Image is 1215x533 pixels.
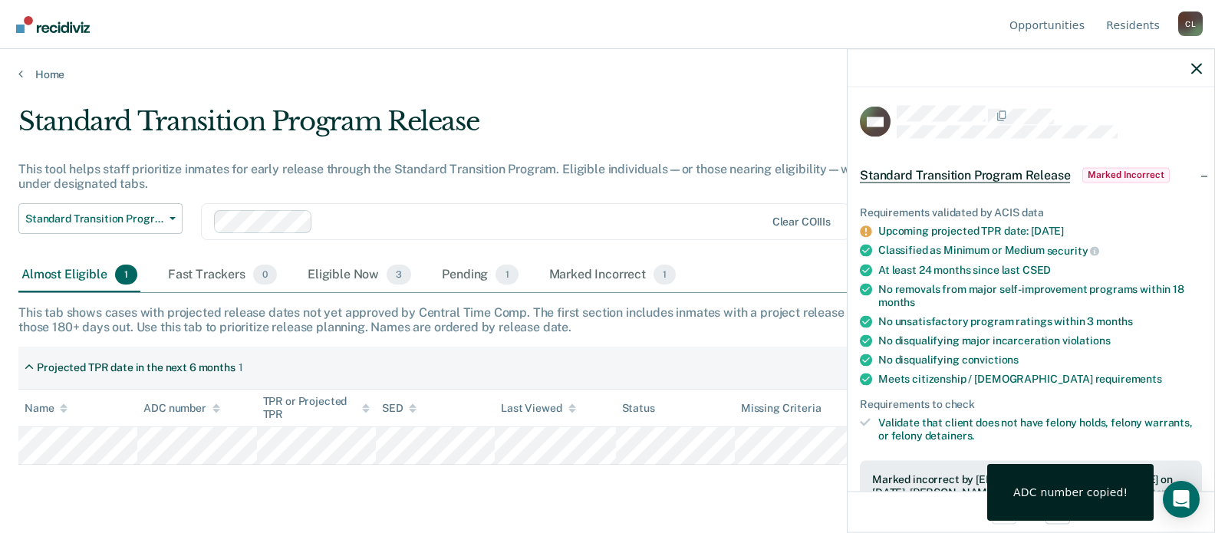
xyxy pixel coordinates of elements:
[848,491,1214,531] div: 1 / 2
[878,225,1202,238] div: Upcoming projected TPR date: [DATE]
[253,265,277,285] span: 0
[878,416,1202,443] div: Validate that client does not have felony holds, felony warrants, or felony
[1013,485,1128,499] div: ADC number copied!
[872,472,1190,511] div: Marked incorrect by [EMAIL_ADDRESS][DOMAIN_NAME] on [DATE]. [PERSON_NAME] may be surfaced again o...
[1178,12,1203,36] div: C L
[239,361,243,374] div: 1
[878,353,1202,366] div: No disqualifying
[546,258,680,292] div: Marked Incorrect
[496,265,518,285] span: 1
[143,402,220,415] div: ADC number
[1178,12,1203,36] button: Profile dropdown button
[1096,314,1133,327] span: months
[25,212,163,225] span: Standard Transition Program Release
[18,162,930,191] div: This tool helps staff prioritize inmates for early release through the Standard Transition Progra...
[848,150,1214,199] div: Standard Transition Program ReleaseMarked Incorrect
[1095,372,1162,384] span: requirements
[962,353,1019,365] span: convictions
[37,361,235,374] div: Projected TPR date in the next 6 months
[878,282,1202,308] div: No removals from major self-improvement programs within 18
[860,206,1202,219] div: Requirements validated by ACIS data
[772,216,831,229] div: Clear COIIIs
[501,402,575,415] div: Last Viewed
[18,258,140,292] div: Almost Eligible
[654,265,676,285] span: 1
[18,106,930,150] div: Standard Transition Program Release
[860,397,1202,410] div: Requirements to check
[16,16,90,33] img: Recidiviz
[860,167,1070,183] span: Standard Transition Program Release
[1062,334,1111,346] span: violations
[18,305,1197,334] div: This tab shows cases with projected release dates not yet approved by Central Time Comp. The firs...
[1082,167,1169,183] span: Marked Incorrect
[1022,263,1051,275] span: CSED
[1163,481,1200,518] div: Open Intercom Messenger
[18,67,1197,81] a: Home
[878,334,1202,347] div: No disqualifying major incarceration
[25,402,67,415] div: Name
[439,258,521,292] div: Pending
[305,258,414,292] div: Eligible Now
[878,372,1202,385] div: Meets citizenship / [DEMOGRAPHIC_DATA]
[115,265,137,285] span: 1
[1047,245,1100,257] span: security
[622,402,655,415] div: Status
[387,265,411,285] span: 3
[263,395,370,421] div: TPR or Projected TPR
[741,402,822,415] div: Missing Criteria
[382,402,417,415] div: SED
[878,314,1202,327] div: No unsatisfactory program ratings within 3
[878,263,1202,276] div: At least 24 months since last
[925,429,975,442] span: detainers.
[165,258,280,292] div: Fast Trackers
[878,295,915,308] span: months
[878,244,1202,258] div: Classified as Minimum or Medium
